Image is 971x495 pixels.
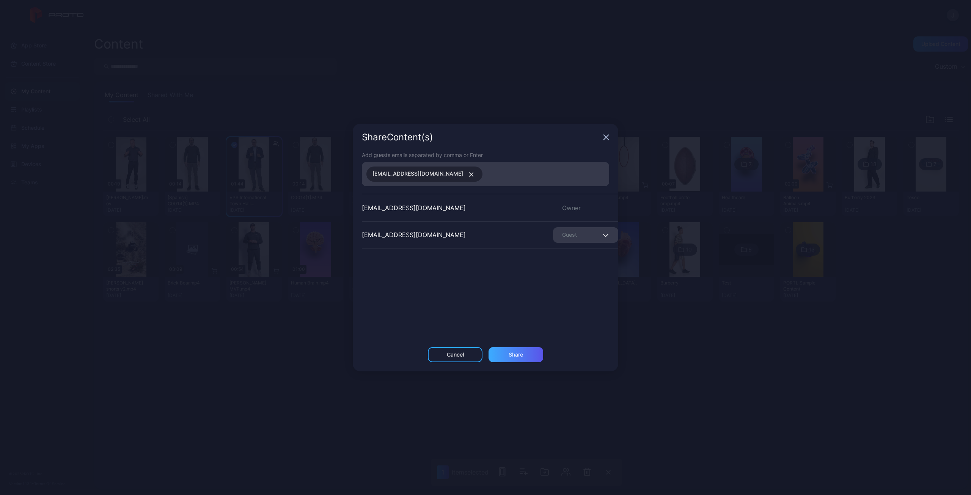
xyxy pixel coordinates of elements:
div: Cancel [447,352,464,358]
div: Add guests emails separated by comma or Enter [362,151,609,159]
div: Share Content (s) [362,133,600,142]
button: Share [489,347,543,362]
button: Guest [553,227,618,243]
div: [EMAIL_ADDRESS][DOMAIN_NAME] [362,230,466,239]
span: [EMAIL_ADDRESS][DOMAIN_NAME] [372,169,463,179]
div: Share [509,352,523,358]
button: Cancel [428,347,482,362]
div: [EMAIL_ADDRESS][DOMAIN_NAME] [362,203,466,212]
div: Owner [553,203,618,212]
